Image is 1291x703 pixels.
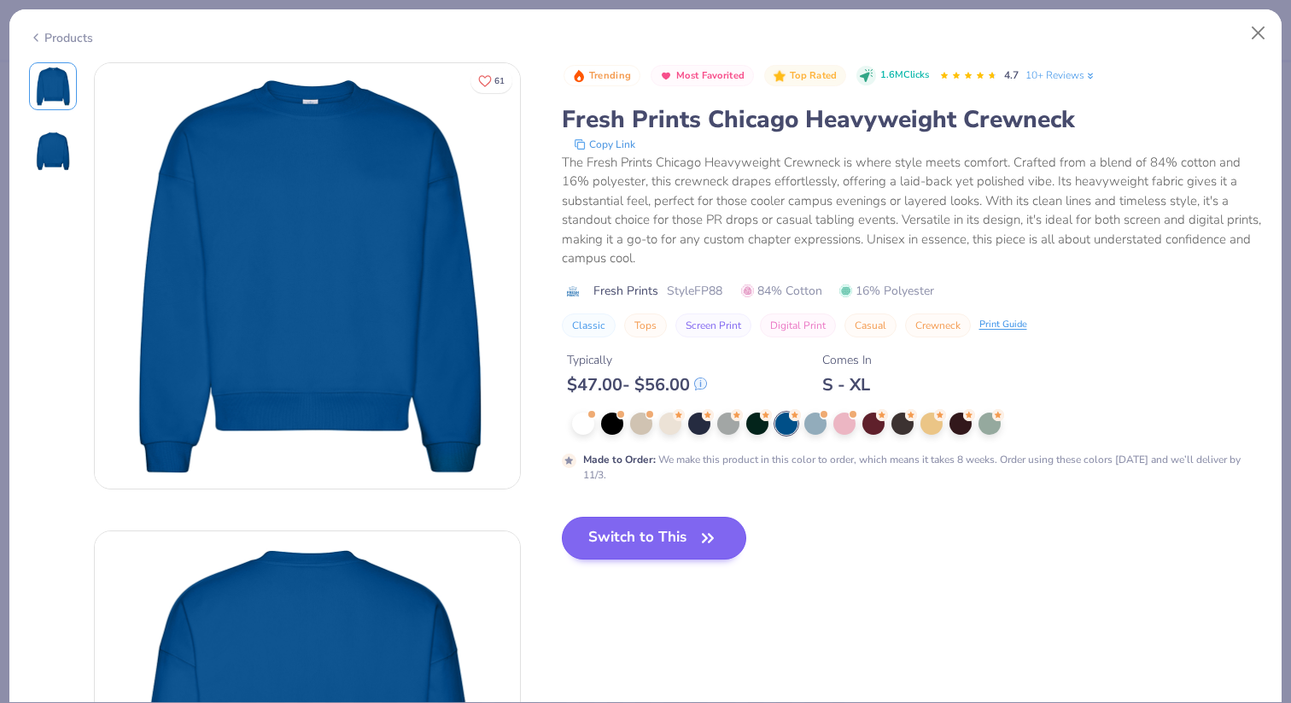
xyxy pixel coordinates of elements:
[32,66,73,107] img: Front
[667,282,722,300] span: Style FP88
[822,374,872,395] div: S - XL
[659,69,673,83] img: Most Favorited sort
[905,313,971,337] button: Crewneck
[562,284,585,298] img: brand logo
[564,65,640,87] button: Badge Button
[572,69,586,83] img: Trending sort
[651,65,754,87] button: Badge Button
[773,69,786,83] img: Top Rated sort
[32,131,73,172] img: Back
[29,29,93,47] div: Products
[589,71,631,80] span: Trending
[790,71,838,80] span: Top Rated
[1242,17,1275,50] button: Close
[822,351,872,369] div: Comes In
[470,68,512,93] button: Like
[95,63,520,489] img: Front
[562,103,1263,136] div: Fresh Prints Chicago Heavyweight Crewneck
[569,136,640,153] button: copy to clipboard
[764,65,846,87] button: Badge Button
[844,313,897,337] button: Casual
[583,452,1245,483] div: We make this product in this color to order, which means it takes 8 weeks. Order using these colo...
[675,313,751,337] button: Screen Print
[593,282,658,300] span: Fresh Prints
[676,71,745,80] span: Most Favorited
[1025,67,1096,83] a: 10+ Reviews
[939,62,997,90] div: 4.7 Stars
[979,318,1027,332] div: Print Guide
[567,374,707,395] div: $ 47.00 - $ 56.00
[760,313,836,337] button: Digital Print
[567,351,707,369] div: Typically
[1004,68,1019,82] span: 4.7
[562,153,1263,268] div: The Fresh Prints Chicago Heavyweight Crewneck is where style meets comfort. Crafted from a blend ...
[741,282,822,300] span: 84% Cotton
[562,313,616,337] button: Classic
[880,68,929,83] span: 1.6M Clicks
[624,313,667,337] button: Tops
[562,517,747,559] button: Switch to This
[583,453,656,466] strong: Made to Order :
[839,282,934,300] span: 16% Polyester
[494,77,505,85] span: 61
